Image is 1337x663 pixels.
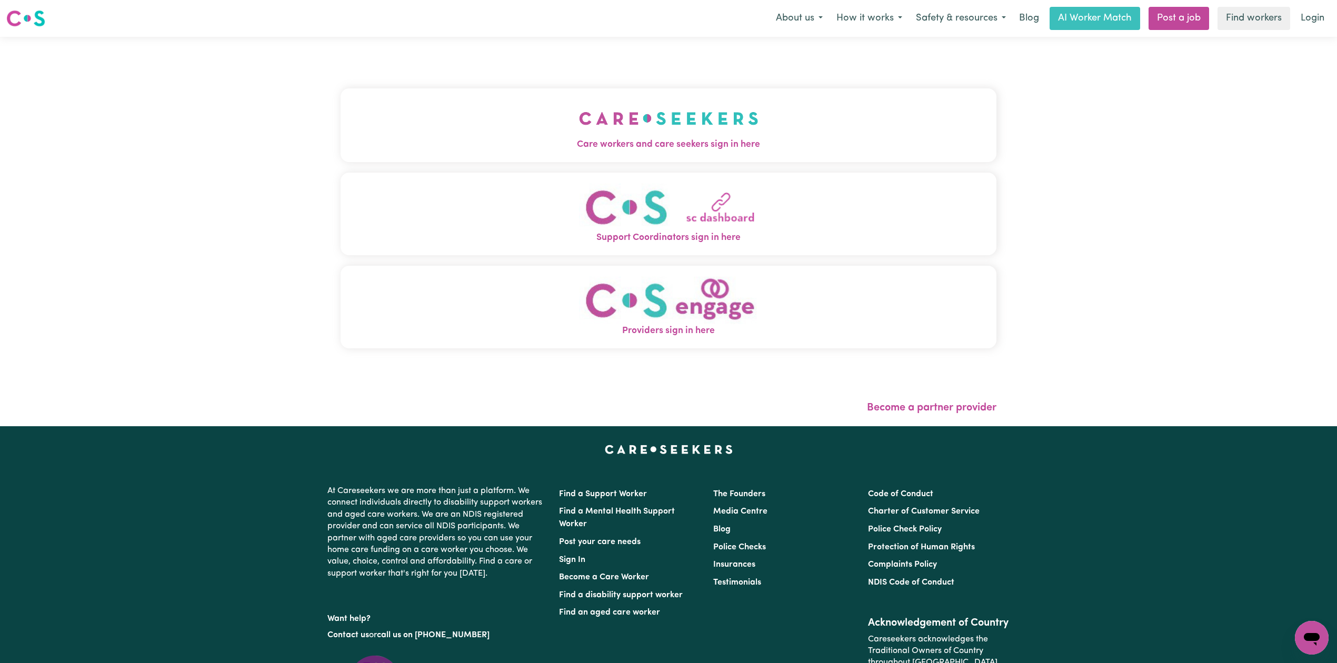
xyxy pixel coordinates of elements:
a: Media Centre [713,507,767,516]
a: Protection of Human Rights [868,543,975,551]
iframe: Button to launch messaging window [1295,621,1329,655]
a: Testimonials [713,578,761,587]
a: Police Checks [713,543,766,551]
p: or [327,625,546,645]
a: Careseekers home page [605,445,733,454]
a: Find workers [1218,7,1290,30]
a: Become a Care Worker [559,573,649,581]
button: Care workers and care seekers sign in here [341,88,996,162]
span: Providers sign in here [341,324,996,338]
a: Contact us [327,631,369,639]
a: Become a partner provider [867,403,996,413]
a: Blog [713,525,731,534]
a: Careseekers logo [6,6,45,31]
a: AI Worker Match [1050,7,1140,30]
button: About us [769,7,830,29]
span: Care workers and care seekers sign in here [341,138,996,152]
button: Safety & resources [909,7,1013,29]
p: At Careseekers we are more than just a platform. We connect individuals directly to disability su... [327,481,546,584]
a: Find a Mental Health Support Worker [559,507,675,528]
a: Find a Support Worker [559,490,647,498]
img: Careseekers logo [6,9,45,28]
button: Support Coordinators sign in here [341,173,996,255]
p: Want help? [327,609,546,625]
h2: Acknowledgement of Country [868,617,1010,629]
a: Insurances [713,560,755,569]
a: Police Check Policy [868,525,942,534]
a: Find an aged care worker [559,608,660,617]
a: Post a job [1149,7,1209,30]
a: Charter of Customer Service [868,507,980,516]
a: Find a disability support worker [559,591,683,599]
span: Support Coordinators sign in here [341,231,996,245]
a: call us on [PHONE_NUMBER] [377,631,490,639]
a: NDIS Code of Conduct [868,578,954,587]
a: Blog [1013,7,1045,30]
a: Sign In [559,556,585,564]
a: Post your care needs [559,538,641,546]
button: Providers sign in here [341,266,996,348]
a: Code of Conduct [868,490,933,498]
a: Login [1294,7,1331,30]
a: Complaints Policy [868,560,937,569]
button: How it works [830,7,909,29]
a: The Founders [713,490,765,498]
